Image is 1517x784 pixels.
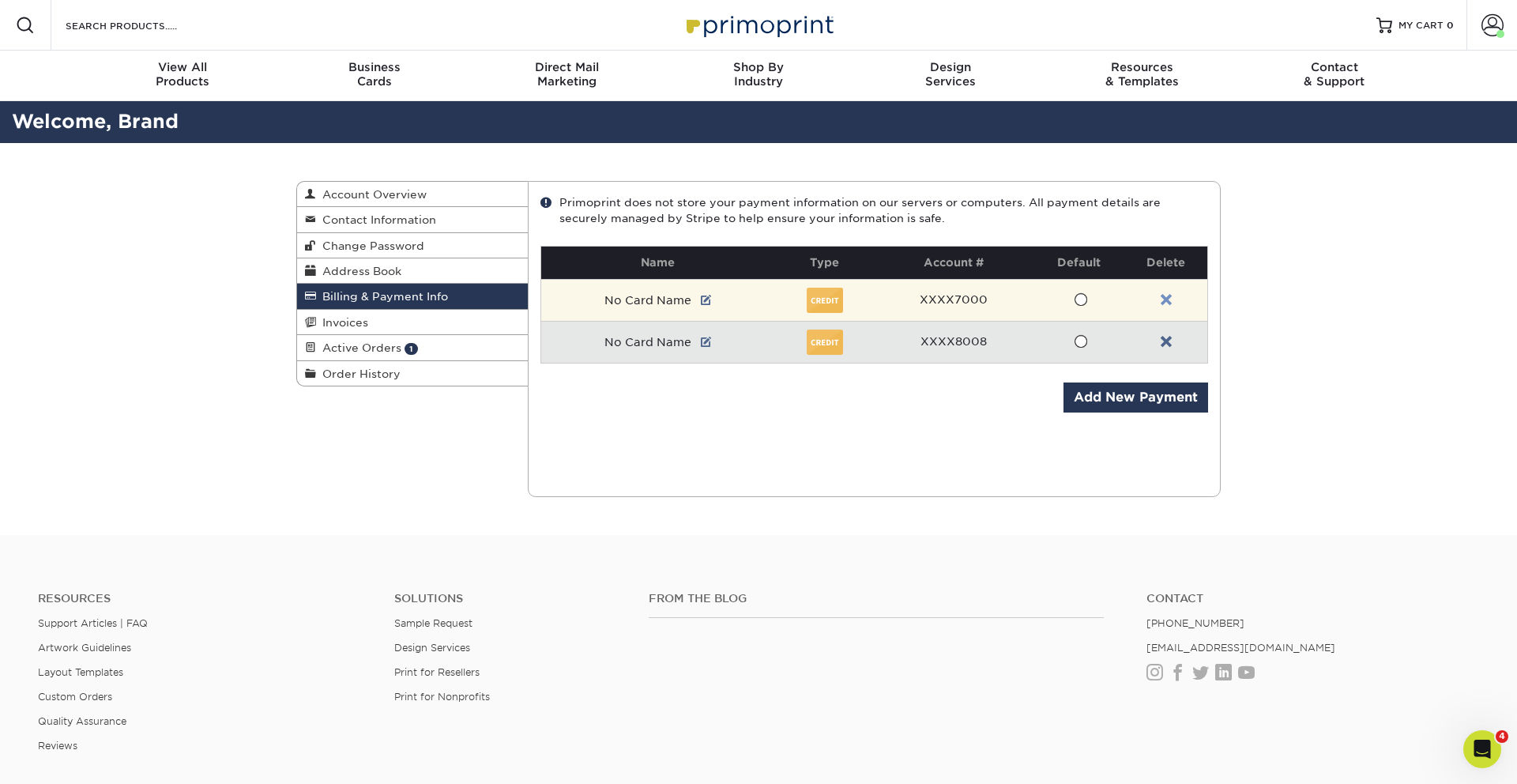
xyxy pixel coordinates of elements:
a: DesignServices [854,51,1046,101]
a: Print for Nonprofits [394,691,490,703]
span: 1 [405,343,418,355]
th: Default [1033,247,1125,279]
div: Cards [279,60,471,89]
span: Order History [316,367,401,380]
a: View AllProducts [87,51,279,101]
div: Industry [663,60,855,89]
span: No Card Name [604,336,691,349]
span: 4 [1496,730,1508,743]
h4: From the Blog [649,592,1105,605]
a: Direct MailMarketing [471,51,663,101]
div: Primoprint does not store your payment information on our servers or computers. All payment detai... [540,194,1209,227]
span: Account Overview [316,188,427,201]
span: Address Book [316,265,401,277]
a: Print for Resellers [394,666,480,678]
h4: Resources [38,592,371,605]
div: Services [854,60,1046,89]
span: Business [279,60,471,74]
a: Contact [1146,592,1479,605]
span: 0 [1447,20,1454,31]
a: Contact Information [297,207,528,232]
div: Products [87,60,279,89]
span: Active Orders [316,341,401,354]
span: No Card Name [604,294,691,307]
a: Address Book [297,258,528,284]
a: Design Services [394,642,470,654]
span: Contact [1238,60,1430,74]
a: [EMAIL_ADDRESS][DOMAIN_NAME] [1146,642,1335,654]
a: [PHONE_NUMBER] [1146,617,1244,629]
th: Delete [1124,247,1207,279]
span: Resources [1046,60,1238,74]
a: BusinessCards [279,51,471,101]
span: Contact Information [316,213,436,226]
span: Billing & Payment Info [316,290,448,303]
img: Primoprint [679,8,838,42]
a: Resources& Templates [1046,51,1238,101]
span: Invoices [316,316,368,329]
td: XXXX8008 [874,321,1033,363]
a: Add New Payment [1063,383,1208,413]
a: Quality Assurance [38,715,126,727]
td: XXXX7000 [874,279,1033,321]
a: Change Password [297,233,528,258]
th: Type [775,247,874,279]
a: Contact& Support [1238,51,1430,101]
a: Active Orders 1 [297,335,528,360]
span: Direct Mail [471,60,663,74]
span: Change Password [316,239,424,252]
a: Order History [297,361,528,386]
div: & Templates [1046,60,1238,89]
span: Design [854,60,1046,74]
span: MY CART [1398,19,1444,32]
a: Artwork Guidelines [38,642,131,654]
a: Layout Templates [38,666,123,678]
a: Billing & Payment Info [297,284,528,309]
iframe: Intercom live chat [1463,730,1501,768]
a: Account Overview [297,182,528,207]
input: SEARCH PRODUCTS..... [64,16,218,35]
th: Account # [874,247,1033,279]
h4: Solutions [394,592,625,605]
a: Sample Request [394,617,472,629]
a: Invoices [297,310,528,335]
a: Support Articles | FAQ [38,617,148,629]
th: Name [541,247,775,279]
span: View All [87,60,279,74]
a: Custom Orders [38,691,112,703]
a: Shop ByIndustry [663,51,855,101]
span: Shop By [663,60,855,74]
div: Marketing [471,60,663,89]
div: & Support [1238,60,1430,89]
